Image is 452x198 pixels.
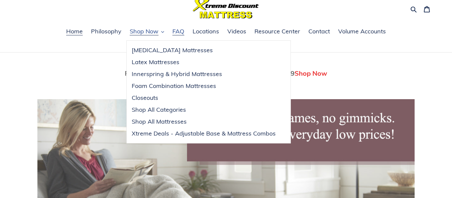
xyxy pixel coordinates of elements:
a: Innerspring & Hybrid Mattresses [127,68,281,80]
span: Foam Combination Mattresses [132,82,216,90]
span: [MEDICAL_DATA] Mattresses [132,46,213,54]
a: Foam Combination Mattresses [127,80,281,92]
span: Shop All Categories [132,106,186,114]
a: Shop All Categories [127,104,281,116]
span: Volume Accounts [338,27,386,35]
a: Home [63,27,86,37]
span: Home [66,27,83,35]
span: Shop Now [294,69,327,77]
a: Xtreme Deals - Adjustable Base & Mattress Combos [127,128,281,139]
span: Shop All Mattresses [132,118,187,126]
span: Locations [193,27,219,35]
span: Shop Now [130,27,158,35]
button: Shop Now [126,27,167,37]
a: Contact [305,27,333,37]
a: Locations [189,27,222,37]
span: Innerspring & Hybrid Mattresses [132,70,222,78]
a: FAQ [169,27,188,37]
a: Videos [224,27,249,37]
a: Volume Accounts [335,27,389,37]
span: FAQ [172,27,184,35]
span: Contact [308,27,330,35]
span: Closeouts [132,94,158,102]
span: Latex Mattresses [132,58,179,66]
span: Xtreme Deals - Adjustable Base & Mattress Combos [132,130,276,138]
a: Philosophy [88,27,125,37]
span: Resource Center [254,27,300,35]
span: Fully Adjustable Queen Base With Mattress Only $799 [125,69,294,77]
a: [MEDICAL_DATA] Mattresses [127,44,281,56]
span: Videos [227,27,246,35]
a: Closeouts [127,92,281,104]
a: Resource Center [251,27,303,37]
span: Philosophy [91,27,121,35]
a: Shop All Mattresses [127,116,281,128]
a: Latex Mattresses [127,56,281,68]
